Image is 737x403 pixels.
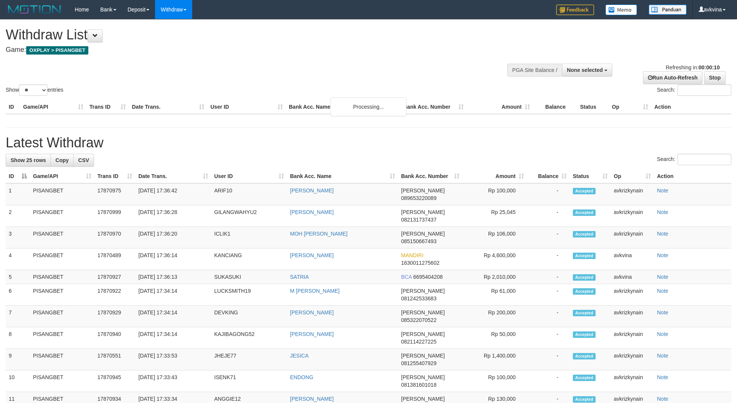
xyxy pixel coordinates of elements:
a: Run Auto-Refresh [643,71,703,84]
span: Refreshing in: [666,64,720,70]
a: Note [657,231,668,237]
span: [PERSON_NAME] [401,209,445,215]
td: [DATE] 17:34:14 [135,306,211,327]
div: Processing... [331,97,406,116]
img: Feedback.jpg [556,5,594,15]
a: [PERSON_NAME] [290,209,334,215]
td: PISANGBET [30,270,94,284]
td: Rp 100,000 [463,370,527,392]
span: [PERSON_NAME] [401,374,445,380]
th: Game/API: activate to sort column ascending [30,169,94,183]
span: Copy 085150667493 to clipboard [401,238,436,244]
span: Accepted [573,331,596,338]
td: 1 [6,183,30,205]
th: Amount [467,100,533,114]
td: avkvina [611,270,654,284]
a: Show 25 rows [6,154,51,167]
span: Accepted [573,274,596,281]
td: ICLIK1 [211,227,287,248]
td: LUCKSMITH19 [211,284,287,306]
td: PISANGBET [30,205,94,227]
td: [DATE] 17:36:14 [135,248,211,270]
td: 17870999 [94,205,135,227]
span: None selected [567,67,603,73]
a: [PERSON_NAME] [290,309,334,316]
td: [DATE] 17:36:20 [135,227,211,248]
select: Showentries [19,84,47,96]
img: panduan.png [649,5,687,15]
a: Note [657,353,668,359]
a: [PERSON_NAME] [290,187,334,194]
td: avkrizkynain [611,284,654,306]
span: Copy 081255407929 to clipboard [401,360,436,366]
th: Bank Acc. Number: activate to sort column ascending [398,169,463,183]
th: Action [651,100,731,114]
th: Bank Acc. Name: activate to sort column ascending [287,169,398,183]
span: Accepted [573,188,596,194]
td: 4 [6,248,30,270]
td: Rp 4,600,000 [463,248,527,270]
td: Rp 106,000 [463,227,527,248]
td: 2 [6,205,30,227]
a: Stop [704,71,726,84]
a: [PERSON_NAME] [290,396,334,402]
th: Balance [533,100,577,114]
th: Date Trans. [129,100,207,114]
h4: Game: [6,46,484,54]
td: GILANGWAHYU2 [211,205,287,227]
td: [DATE] 17:34:14 [135,327,211,349]
span: Copy 081381601018 to clipboard [401,382,436,388]
th: Status: activate to sort column ascending [570,169,611,183]
span: Show 25 rows [11,157,46,163]
td: PISANGBET [30,370,94,392]
span: Accepted [573,209,596,216]
td: [DATE] 17:36:42 [135,183,211,205]
a: Note [657,331,668,337]
td: 17870922 [94,284,135,306]
th: Bank Acc. Name [286,100,400,114]
a: Note [657,374,668,380]
th: Balance: activate to sort column ascending [527,169,570,183]
td: 10 [6,370,30,392]
a: Note [657,274,668,280]
span: Accepted [573,375,596,381]
span: Accepted [573,231,596,237]
strong: 00:00:10 [698,64,720,70]
td: PISANGBET [30,183,94,205]
span: [PERSON_NAME] [401,309,445,316]
td: - [527,327,570,349]
span: Copy 085322070522 to clipboard [401,317,436,323]
img: Button%20Memo.svg [605,5,637,15]
a: MOH [PERSON_NAME] [290,231,348,237]
td: KANCIANG [211,248,287,270]
td: 9 [6,349,30,370]
th: Trans ID: activate to sort column ascending [94,169,135,183]
td: Rp 100,000 [463,183,527,205]
td: - [527,306,570,327]
td: [DATE] 17:36:28 [135,205,211,227]
button: None selected [562,64,612,77]
th: ID: activate to sort column descending [6,169,30,183]
td: KAJIBAGONG52 [211,327,287,349]
th: Op [609,100,651,114]
span: [PERSON_NAME] [401,331,445,337]
td: Rp 61,000 [463,284,527,306]
a: Note [657,252,668,258]
th: Action [654,169,731,183]
th: Op: activate to sort column ascending [611,169,654,183]
td: avkrizkynain [611,227,654,248]
td: PISANGBET [30,284,94,306]
span: Copy 6695404208 to clipboard [413,274,443,280]
a: Copy [50,154,74,167]
a: SATRIA [290,274,309,280]
span: Copy 089653220089 to clipboard [401,195,436,201]
td: 17870927 [94,270,135,284]
input: Search: [677,154,731,165]
td: - [527,270,570,284]
div: PGA Site Balance / [507,64,562,77]
td: PISANGBET [30,349,94,370]
td: PISANGBET [30,227,94,248]
th: Status [577,100,609,114]
span: Copy [55,157,69,163]
td: 17870940 [94,327,135,349]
